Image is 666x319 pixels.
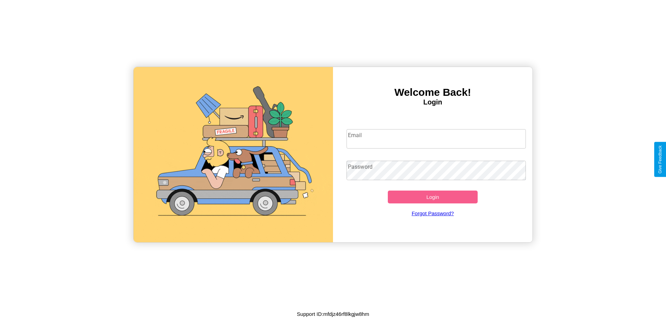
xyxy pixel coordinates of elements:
[297,309,369,319] p: Support ID: mfdjz46rf8lkgjw8hm
[343,203,523,223] a: Forgot Password?
[333,86,532,98] h3: Welcome Back!
[388,191,478,203] button: Login
[658,145,663,174] div: Give Feedback
[134,67,333,242] img: gif
[333,98,532,106] h4: Login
